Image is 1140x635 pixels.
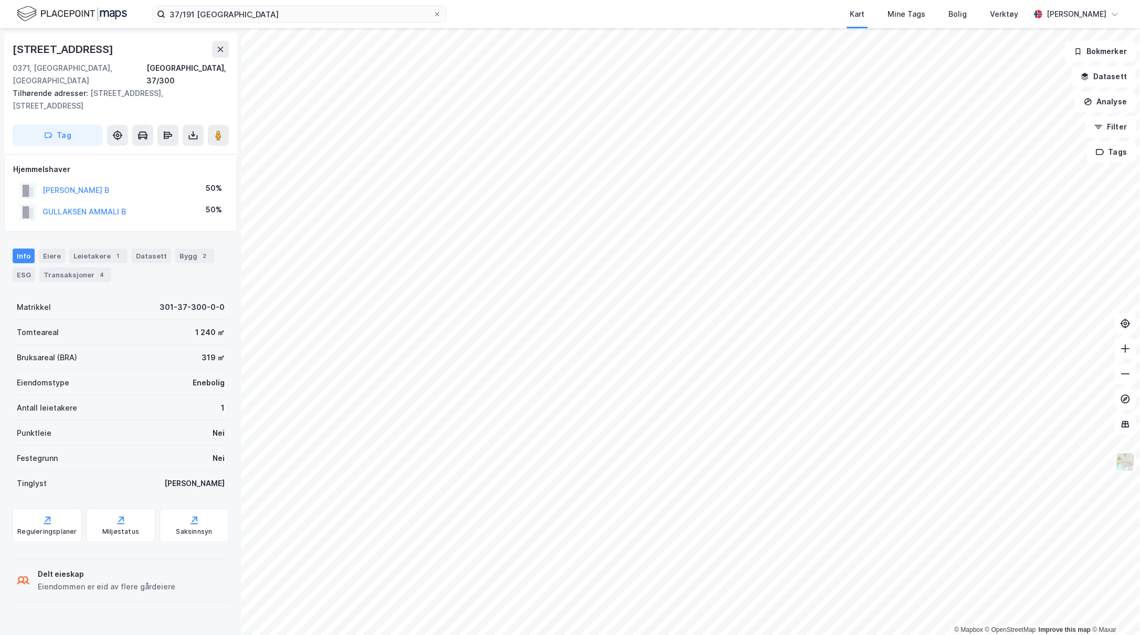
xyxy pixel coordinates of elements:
[13,163,228,176] div: Hjemmelshaver
[948,8,967,20] div: Bolig
[17,326,59,339] div: Tomteareal
[13,89,90,98] span: Tilhørende adresser:
[206,182,222,195] div: 50%
[164,477,225,490] div: [PERSON_NAME]
[39,267,111,282] div: Transaksjoner
[954,626,983,633] a: Mapbox
[1072,66,1136,87] button: Datasett
[39,249,65,263] div: Eiere
[132,249,171,263] div: Datasett
[17,402,77,414] div: Antall leietakere
[17,5,127,23] img: logo.f888ab2527a4732fd821a326f86c7f29.svg
[17,528,77,536] div: Reguleringsplaner
[175,249,214,263] div: Bygg
[888,8,925,20] div: Mine Tags
[97,270,107,280] div: 4
[1088,585,1140,635] div: Kontrollprogram for chat
[850,8,864,20] div: Kart
[213,452,225,465] div: Nei
[213,427,225,439] div: Nei
[146,62,229,87] div: [GEOGRAPHIC_DATA], 37/300
[17,427,51,439] div: Punktleie
[102,528,139,536] div: Miljøstatus
[38,568,175,580] div: Delt eieskap
[13,267,35,282] div: ESG
[199,251,210,261] div: 2
[195,326,225,339] div: 1 240 ㎡
[160,301,225,314] div: 301-37-300-0-0
[1087,142,1136,163] button: Tags
[985,626,1036,633] a: OpenStreetMap
[13,249,35,263] div: Info
[202,351,225,364] div: 319 ㎡
[176,528,213,536] div: Saksinnsyn
[990,8,1018,20] div: Verktøy
[17,477,47,490] div: Tinglyst
[17,376,69,389] div: Eiendomstype
[1065,41,1136,62] button: Bokmerker
[13,62,146,87] div: 0371, [GEOGRAPHIC_DATA], [GEOGRAPHIC_DATA]
[165,6,433,22] input: Søk på adresse, matrikkel, gårdeiere, leietakere eller personer
[17,351,77,364] div: Bruksareal (BRA)
[1088,585,1140,635] iframe: Chat Widget
[69,249,128,263] div: Leietakere
[1047,8,1106,20] div: [PERSON_NAME]
[1075,91,1136,112] button: Analyse
[1085,116,1136,137] button: Filter
[13,41,115,58] div: [STREET_ADDRESS]
[1039,626,1091,633] a: Improve this map
[17,452,58,465] div: Festegrunn
[38,580,175,593] div: Eiendommen er eid av flere gårdeiere
[13,87,220,112] div: [STREET_ADDRESS], [STREET_ADDRESS]
[17,301,51,314] div: Matrikkel
[1115,452,1135,472] img: Z
[206,203,222,216] div: 50%
[221,402,225,414] div: 1
[13,125,103,146] button: Tag
[193,376,225,389] div: Enebolig
[113,251,123,261] div: 1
